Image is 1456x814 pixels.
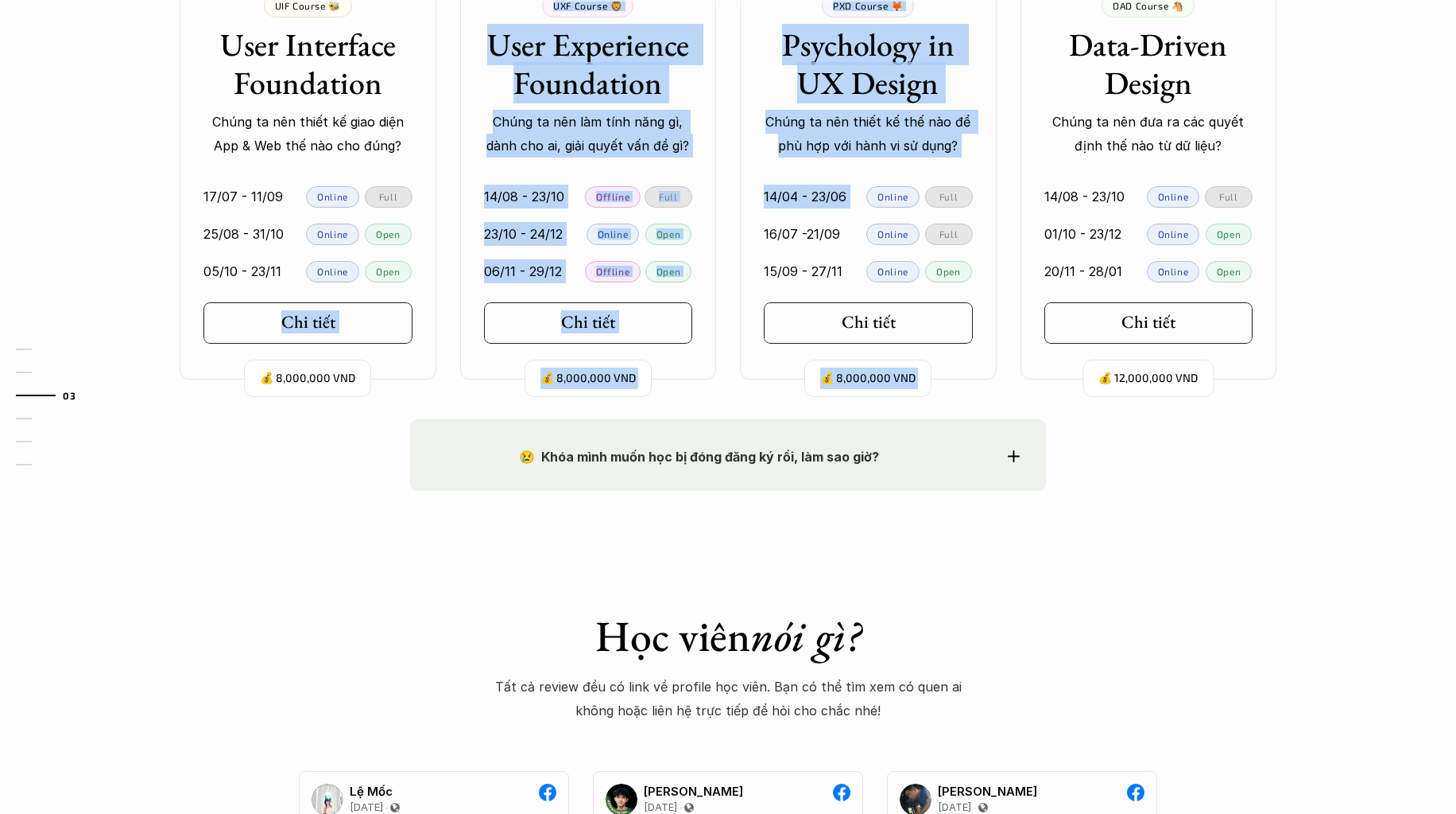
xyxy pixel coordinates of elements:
[494,610,962,662] h1: Học viên
[1219,191,1237,202] p: Full
[1098,368,1198,389] p: 💰 12,000,000 VND
[317,191,348,202] p: Online
[203,302,412,344] a: Chi tiết
[1158,266,1189,277] p: Online
[203,222,284,246] p: 25/08 - 31/10
[820,368,916,389] p: 💰 8,000,000 VND
[877,266,908,277] p: Online
[484,302,693,344] a: Chi tiết
[1217,266,1241,277] p: Open
[484,110,693,158] p: Chúng ta nên làm tính năng gì, dành cho ai, giải quyết vấn đề gì?
[644,785,743,799] p: [PERSON_NAME]
[561,312,615,333] h5: Chi tiết
[596,191,629,202] p: Offline
[1044,222,1121,246] p: 01/10 - 23/12
[484,259,562,283] p: 06/11 - 29/12
[1121,312,1175,333] h5: Chi tiết
[484,25,693,102] h3: User Experience Foundation
[540,368,636,389] p: 💰 8,000,000 VND
[877,228,908,240] p: Online
[939,228,958,240] p: Full
[379,191,397,202] p: Full
[1158,228,1189,240] p: Online
[598,228,629,240] p: Online
[317,228,348,240] p: Online
[877,191,908,202] p: Online
[16,386,91,405] a: 03
[1158,191,1189,202] p: Online
[203,259,281,283] p: 05/10 - 23/11
[376,228,400,240] p: Open
[376,266,400,277] p: Open
[260,368,355,389] p: 💰 8,000,000 VND
[317,266,348,277] p: Online
[596,266,629,277] p: Offline
[519,449,879,465] strong: 😢 Khóa mình muốn học bị đóng đăng ký rồi, làm sao giờ?
[203,25,412,102] h3: User Interface Foundation
[494,675,962,723] p: Tất cả review đều có link về profile học viên. Bạn có thể tìm xem có quen ai không hoặc liên hệ t...
[764,110,973,158] p: Chúng ta nên thiết kế thế nào để phù hợp với hành vi sử dụng?
[350,785,393,799] p: Lệ Mốc
[656,266,680,277] p: Open
[1044,302,1253,344] a: Chi tiết
[63,390,76,401] strong: 03
[484,222,563,246] p: 23/10 - 24/12
[938,801,971,814] p: [DATE]
[659,191,677,202] p: Full
[842,312,896,333] h5: Chi tiết
[1044,259,1122,283] p: 20/11 - 28/01
[656,228,680,240] p: Open
[203,185,283,208] p: 17/07 - 11/09
[1044,110,1253,158] p: Chúng ta nên đưa ra các quyết định thế nào từ dữ liệu?
[484,185,564,208] p: 14/08 - 23/10
[1044,25,1253,102] h3: Data-Driven Design
[764,25,973,102] h3: Psychology in UX Design
[350,801,383,814] p: [DATE]
[936,266,960,277] p: Open
[203,110,412,158] p: Chúng ta nên thiết kế giao diện App & Web thế nào cho đúng?
[750,608,861,664] em: nói gì?
[764,222,840,246] p: 16/07 -21/09
[764,302,973,344] a: Chi tiết
[764,259,842,283] p: 15/09 - 27/11
[938,785,1037,799] p: [PERSON_NAME]
[764,185,846,208] p: 14/04 - 23/06
[281,312,335,333] h5: Chi tiết
[644,801,677,814] p: [DATE]
[1217,228,1241,240] p: Open
[1044,185,1125,208] p: 14/08 - 23/10
[939,191,958,202] p: Full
